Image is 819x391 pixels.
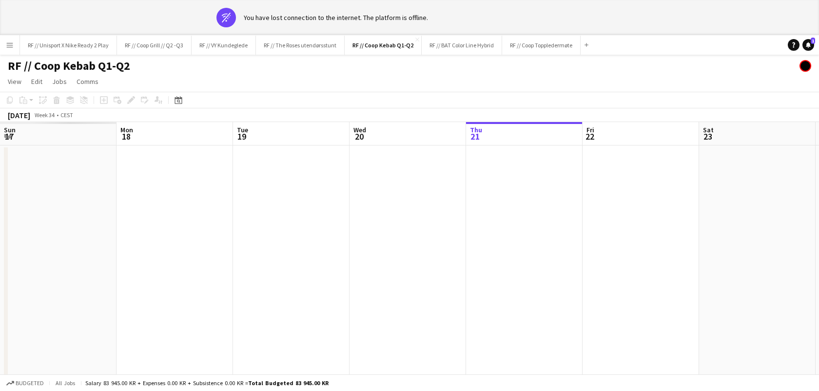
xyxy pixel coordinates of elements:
app-user-avatar: Hin Shing Cheung [799,60,811,72]
button: RF // Coop Grill // Q2 -Q3 [117,36,192,55]
button: RF // Coop Toppledermøte [502,36,581,55]
h1: RF // Coop Kebab Q1-Q2 [8,59,130,73]
span: Tue [237,125,248,134]
span: Edit [31,77,42,86]
span: 23 [702,131,714,142]
span: Budgeted [16,380,44,387]
button: RF // The Roses utendørsstunt [256,36,345,55]
a: 1 [802,39,814,51]
span: Sun [4,125,16,134]
a: Jobs [48,75,71,88]
span: Jobs [52,77,67,86]
button: RF // BAT Color Line Hybrid [422,36,502,55]
span: View [8,77,21,86]
button: RF // Coop Kebab Q1-Q2 [345,36,422,55]
div: CEST [60,111,73,119]
span: 20 [352,131,366,142]
span: 1 [811,38,815,44]
button: RF // Unisport X Nike Ready 2 Play [20,36,117,55]
span: 21 [468,131,482,142]
span: 22 [585,131,594,142]
span: 18 [119,131,133,142]
button: RF // VY Kundeglede [192,36,256,55]
span: Fri [586,125,594,134]
span: 17 [2,131,16,142]
button: Budgeted [5,378,45,389]
span: Wed [353,125,366,134]
span: Week 34 [32,111,57,119]
span: 19 [235,131,248,142]
span: All jobs [54,379,77,387]
div: [DATE] [8,110,30,120]
span: Mon [120,125,133,134]
span: Sat [703,125,714,134]
span: Thu [470,125,482,134]
div: Salary 83 945.00 KR + Expenses 0.00 KR + Subsistence 0.00 KR = [85,379,329,387]
span: Comms [77,77,98,86]
div: You have lost connection to the internet. The platform is offline. [244,13,428,22]
span: Total Budgeted 83 945.00 KR [248,379,329,387]
a: Comms [73,75,102,88]
a: Edit [27,75,46,88]
a: View [4,75,25,88]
